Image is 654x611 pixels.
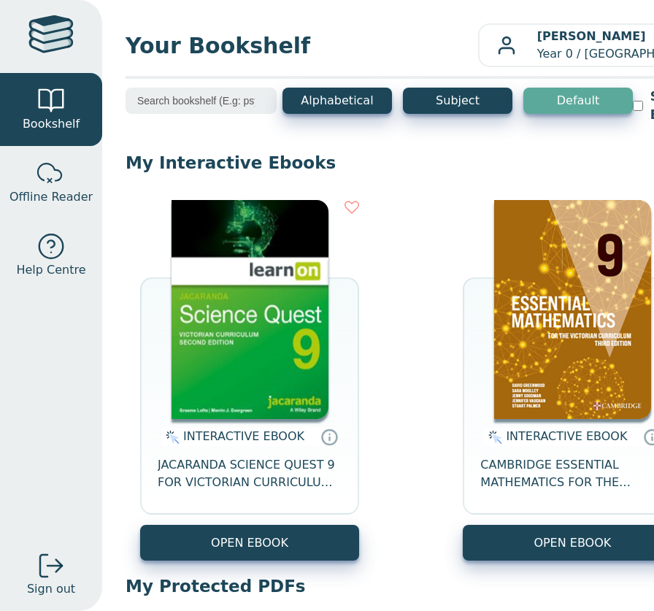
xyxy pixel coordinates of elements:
span: INTERACTIVE EBOOK [183,429,304,443]
button: Default [523,88,633,114]
span: Help Centre [16,261,85,279]
span: Offline Reader [9,188,93,206]
img: interactive.svg [161,429,180,446]
input: Search bookshelf (E.g: psychology) [126,88,277,114]
button: Subject [403,88,512,114]
button: OPEN EBOOK [140,525,359,561]
img: 04b5599d-fef1-41b0-b233-59aa45d44596.png [494,200,651,419]
img: interactive.svg [484,429,502,446]
span: INTERACTIVE EBOOK [506,429,627,443]
button: Alphabetical [282,88,392,114]
span: Your Bookshelf [126,29,478,62]
span: Bookshelf [23,115,80,133]
img: 30be4121-5288-ea11-a992-0272d098c78b.png [172,200,328,419]
span: Sign out [27,580,75,598]
b: [PERSON_NAME] [537,29,646,43]
span: JACARANDA SCIENCE QUEST 9 FOR VICTORIAN CURRICULUM LEARNON 2E EBOOK [158,456,342,491]
a: Interactive eBooks are accessed online via the publisher’s portal. They contain interactive resou... [320,428,338,445]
